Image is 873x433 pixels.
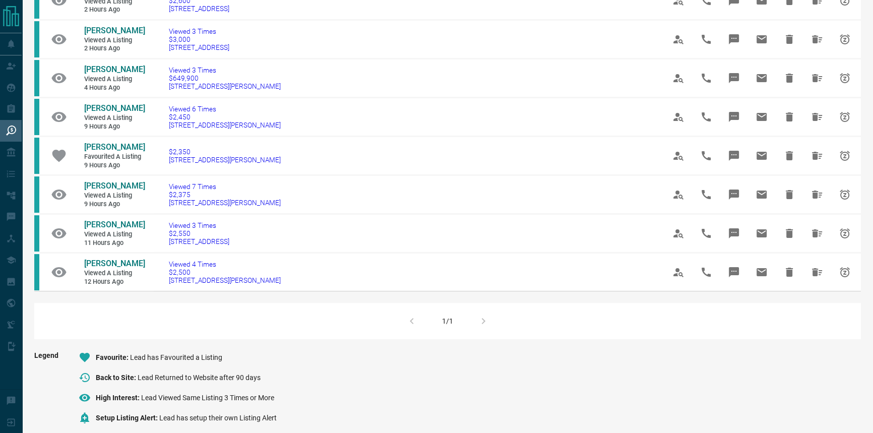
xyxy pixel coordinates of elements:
[169,268,281,276] span: $2,500
[777,144,801,168] span: Hide
[750,182,774,207] span: Email
[84,103,145,114] a: [PERSON_NAME]
[666,66,691,90] span: View Profile
[84,192,145,200] span: Viewed a Listing
[722,260,746,284] span: Message
[84,84,145,92] span: 4 hours ago
[805,27,829,51] span: Hide All from Rafaela Bezerra Modesto
[84,6,145,14] span: 2 hours ago
[750,105,774,129] span: Email
[722,27,746,51] span: Message
[84,278,145,286] span: 12 hours ago
[169,156,281,164] span: [STREET_ADDRESS][PERSON_NAME]
[130,353,222,361] span: Lead has Favourited a Listing
[84,114,145,122] span: Viewed a Listing
[169,260,281,284] a: Viewed 4 Times$2,500[STREET_ADDRESS][PERSON_NAME]
[84,153,145,161] span: Favourited a Listing
[34,60,39,96] div: condos.ca
[169,260,281,268] span: Viewed 4 Times
[138,374,261,382] span: Lead Returned to Website after 90 days
[84,122,145,131] span: 9 hours ago
[34,99,39,135] div: condos.ca
[833,27,857,51] span: Snooze
[169,27,229,51] a: Viewed 3 Times$3,000[STREET_ADDRESS]
[169,82,281,90] span: [STREET_ADDRESS][PERSON_NAME]
[805,66,829,90] span: Hide All from Simon Lin
[84,75,145,84] span: Viewed a Listing
[833,105,857,129] span: Snooze
[84,36,145,45] span: Viewed a Listing
[666,105,691,129] span: View Profile
[777,221,801,245] span: Hide
[84,269,145,278] span: Viewed a Listing
[169,5,229,13] span: [STREET_ADDRESS]
[777,260,801,284] span: Hide
[694,260,718,284] span: Call
[84,142,145,152] span: [PERSON_NAME]
[169,221,229,229] span: Viewed 3 Times
[722,182,746,207] span: Message
[750,144,774,168] span: Email
[96,414,159,422] span: Setup Listing Alert
[84,239,145,248] span: 11 hours ago
[833,221,857,245] span: Snooze
[84,259,145,269] a: [PERSON_NAME]
[694,105,718,129] span: Call
[833,144,857,168] span: Snooze
[694,182,718,207] span: Call
[750,260,774,284] span: Email
[169,229,229,237] span: $2,550
[722,221,746,245] span: Message
[694,27,718,51] span: Call
[169,199,281,207] span: [STREET_ADDRESS][PERSON_NAME]
[34,21,39,57] div: condos.ca
[169,74,281,82] span: $649,900
[169,237,229,245] span: [STREET_ADDRESS]
[141,394,274,402] span: Lead Viewed Same Listing 3 Times or More
[750,221,774,245] span: Email
[666,260,691,284] span: View Profile
[34,138,39,174] div: condos.ca
[169,66,281,90] a: Viewed 3 Times$649,900[STREET_ADDRESS][PERSON_NAME]
[84,103,145,113] span: [PERSON_NAME]
[34,176,39,213] div: condos.ca
[805,221,829,245] span: Hide All from Miguel Blach
[169,182,281,207] a: Viewed 7 Times$2,375[STREET_ADDRESS][PERSON_NAME]
[666,144,691,168] span: View Profile
[666,221,691,245] span: View Profile
[169,27,229,35] span: Viewed 3 Times
[169,66,281,74] span: Viewed 3 Times
[750,66,774,90] span: Email
[84,181,145,191] span: [PERSON_NAME]
[777,66,801,90] span: Hide
[159,414,277,422] span: Lead has setup their own Listing Alert
[169,113,281,121] span: $2,450
[84,65,145,75] a: [PERSON_NAME]
[805,144,829,168] span: Hide All from Gamze Dogan
[84,230,145,239] span: Viewed a Listing
[34,215,39,252] div: condos.ca
[777,105,801,129] span: Hide
[169,43,229,51] span: [STREET_ADDRESS]
[666,182,691,207] span: View Profile
[84,26,145,35] span: [PERSON_NAME]
[96,394,141,402] span: High Interest
[666,27,691,51] span: View Profile
[169,182,281,191] span: Viewed 7 Times
[750,27,774,51] span: Email
[84,26,145,36] a: [PERSON_NAME]
[34,254,39,290] div: condos.ca
[777,182,801,207] span: Hide
[694,221,718,245] span: Call
[169,121,281,129] span: [STREET_ADDRESS][PERSON_NAME]
[169,191,281,199] span: $2,375
[84,220,145,229] span: [PERSON_NAME]
[84,65,145,74] span: [PERSON_NAME]
[169,35,229,43] span: $3,000
[169,105,281,129] a: Viewed 6 Times$2,450[STREET_ADDRESS][PERSON_NAME]
[96,374,138,382] span: Back to Site
[805,105,829,129] span: Hide All from Gamze Dogan
[694,144,718,168] span: Call
[805,182,829,207] span: Hide All from Gamze Dogan
[169,276,281,284] span: [STREET_ADDRESS][PERSON_NAME]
